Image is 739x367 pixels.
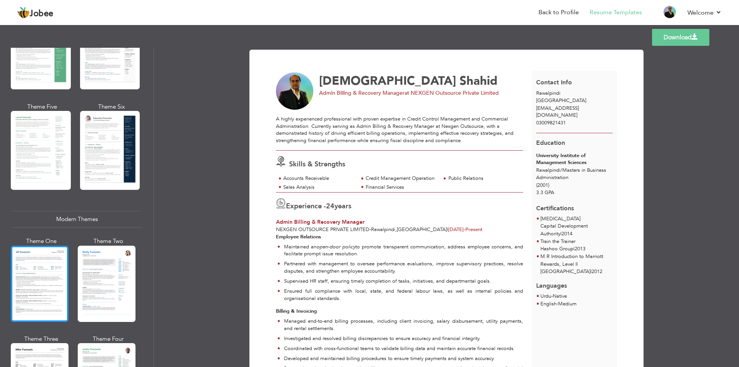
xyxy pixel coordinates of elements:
[326,201,351,211] label: years
[284,260,523,275] p: Partnered with management to oversee performance evaluations, improve supervisory practices, reso...
[447,226,448,233] span: |
[366,175,436,182] div: Credit Management Operation
[560,230,562,237] span: |
[284,278,523,285] p: Supervised HR staff, ensuring timely completion of tasks, initiatives, and departmental goals.
[536,119,566,126] span: 03009821431
[540,268,613,276] p: [GEOGRAPHIC_DATA] 2012
[664,6,676,18] img: Profile Img
[540,245,613,253] p: Hashoo Group 2013
[405,89,499,97] span: at NEXGEN Outsource Private Limited
[536,167,606,181] span: Rawalpindi Masters in Business Administration
[536,189,554,196] span: 3.3 GPA
[395,226,397,233] span: ,
[79,335,137,343] div: Theme Four
[560,167,562,174] span: /
[371,226,395,233] span: Rawalpindi
[687,8,722,17] a: Welcome
[12,103,72,111] div: Theme Five
[284,355,523,362] p: Developed and maintained billing procedures to ensure timely payments and system accuracy.
[590,268,592,275] span: |
[319,73,456,89] span: [DEMOGRAPHIC_DATA]
[319,89,405,97] span: Admin Billing & Recovery Manager
[283,175,354,182] div: Accounts Receivable
[540,215,580,222] span: [MEDICAL_DATA]
[30,10,54,18] span: Jobee
[284,345,523,352] p: Coordinated with cross-functional teams to validate billing data and maintain accurate financial ...
[540,253,603,268] span: M.R Introduction to Marriott Rewards, Level II
[540,238,575,245] span: Train the Trainer
[284,335,523,342] p: Investigated and resolved billing discrepancies to ensure accuracy and financial integrity.
[12,211,141,228] div: Modern Themes
[536,198,574,213] span: Certifications
[551,293,553,300] span: -
[448,175,519,182] div: Public Relations
[540,300,557,307] span: English
[276,116,523,144] p: A highly experienced professional with proven expertise in Credit Control Management and Commerci...
[276,308,317,315] strong: Billing & Invoicing
[17,7,30,19] img: jobee.io
[283,184,354,191] div: Sales Analysis
[289,159,345,169] span: Skills & Strengths
[316,243,355,250] em: open-door policy
[536,97,586,104] span: [GEOGRAPHIC_DATA]
[540,293,551,300] span: Urdu
[448,226,483,233] span: Present
[540,223,613,238] p: Capital Development Authority 2014
[590,8,642,17] a: Resume Templates
[536,78,572,87] span: Contact Info
[538,8,579,17] a: Back to Profile
[17,7,54,19] a: Jobee
[276,226,369,233] span: Nexgen Outsource Private Limited
[276,72,314,110] img: No image
[557,300,558,307] span: -
[12,237,70,245] div: Theme One
[397,226,447,233] span: [GEOGRAPHIC_DATA]
[536,90,560,97] span: Rawalpindi
[286,201,326,211] span: Experience -
[464,226,465,233] span: -
[536,139,565,147] span: Education
[460,73,498,89] span: Shahid
[326,201,334,211] span: 24
[284,288,523,302] p: Ensured full compliance with local, state, and federal labour laws, as well as internal policies ...
[540,300,577,308] li: Medium
[536,105,579,119] span: [EMAIL_ADDRESS][DOMAIN_NAME]
[284,318,523,332] p: Managed end-to-end billing processes, including client invoicing, salary disbursement, utility pa...
[573,245,575,252] span: |
[536,182,549,189] span: (2001)
[536,152,613,166] div: University Institute of Management Sciences
[369,226,371,233] span: -
[284,243,523,258] p: Maintained an to promote transparent communication, address employee concerns, and facilitate pro...
[79,237,137,245] div: Theme Two
[276,218,364,226] span: Admin Billing & Recovery Manager
[536,276,567,290] span: Languages
[652,29,709,46] a: Download
[276,233,321,240] strong: Employee Relations
[82,103,142,111] div: Theme Six
[366,184,436,191] div: Financial Services
[448,226,465,233] span: [DATE]
[540,293,567,300] li: Native
[12,335,70,343] div: Theme Three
